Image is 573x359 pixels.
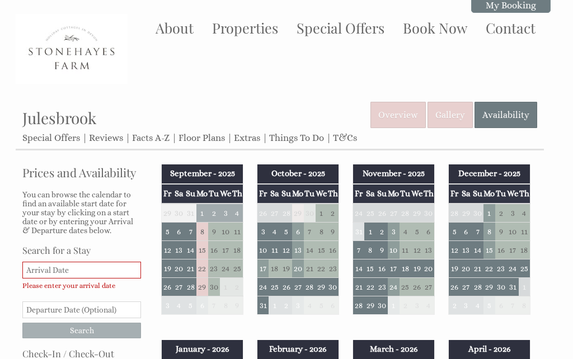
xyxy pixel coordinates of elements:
td: 25 [364,204,376,223]
td: 26 [411,278,423,296]
td: 20 [460,259,472,278]
td: 6 [292,223,304,241]
td: 14 [185,241,196,259]
td: 20 [292,259,304,278]
th: Tu [208,184,220,204]
td: 27 [460,278,472,296]
a: Book Now [403,18,467,37]
td: 15 [316,241,327,259]
td: 26 [257,204,269,223]
td: 5 [280,223,292,241]
th: Fr [353,184,365,204]
td: 3 [460,296,472,315]
th: Tu [304,184,316,204]
input: Search [22,323,141,338]
th: Mo [388,184,400,204]
td: 5 [449,223,461,241]
td: 1 [196,204,208,223]
td: 24 [507,259,519,278]
td: 6 [460,223,472,241]
td: 16 [376,259,388,278]
td: 5 [316,296,327,315]
td: 6 [423,223,435,241]
td: 27 [173,278,185,296]
th: Fr [449,184,461,204]
td: 18 [232,241,243,259]
td: 7 [208,296,220,315]
td: 23 [327,259,339,278]
td: 2 [208,204,220,223]
th: December - 2025 [449,164,530,183]
td: 2 [495,204,507,223]
td: 2 [376,223,388,241]
td: 31 [257,296,269,315]
td: 30 [208,278,220,296]
td: 7 [472,223,483,241]
td: 3 [257,223,269,241]
td: 5 [185,296,196,315]
td: 28 [304,278,316,296]
td: 27 [292,278,304,296]
td: 22 [364,278,376,296]
td: 4 [173,296,185,315]
td: 8 [519,296,530,315]
td: 17 [220,241,232,259]
td: 21 [472,259,483,278]
td: 24 [353,204,365,223]
td: 28 [400,204,411,223]
td: 26 [162,278,173,296]
td: 5 [162,223,173,241]
td: 23 [495,259,507,278]
td: 30 [304,204,316,223]
td: 19 [280,259,292,278]
td: 3 [292,296,304,315]
th: January - 2026 [162,340,243,359]
td: 17 [257,259,269,278]
td: 30 [173,204,185,223]
th: September - 2025 [162,164,243,183]
td: 3 [507,204,519,223]
th: October - 2025 [257,164,339,183]
a: Gallery [428,102,473,128]
td: 5 [483,296,495,315]
th: March - 2026 [353,340,435,359]
td: 8 [316,223,327,241]
a: Facts A-Z [132,133,170,143]
td: 12 [449,241,461,259]
td: 9 [208,223,220,241]
td: 19 [411,259,423,278]
td: 2 [400,296,411,315]
a: Reviews [89,133,123,143]
td: 14 [304,241,316,259]
th: Su [185,184,196,204]
th: Su [376,184,388,204]
td: 8 [364,241,376,259]
td: 8 [196,223,208,241]
a: Availability [475,102,537,128]
td: 21 [185,259,196,278]
td: 9 [495,223,507,241]
td: 1 [519,278,530,296]
th: We [507,184,519,204]
h3: Search for a Stay [22,244,141,256]
a: Properties [212,18,278,37]
td: 23 [376,278,388,296]
td: 7 [304,223,316,241]
td: 30 [376,296,388,315]
td: 22 [196,259,208,278]
td: 29 [411,204,423,223]
td: 12 [162,241,173,259]
th: Mo [292,184,304,204]
td: 29 [483,278,495,296]
a: Extras [234,133,260,143]
th: Th [519,184,530,204]
td: 28 [280,204,292,223]
a: Special Offers [297,18,384,37]
td: 18 [400,259,411,278]
td: 4 [269,223,280,241]
td: 16 [208,241,220,259]
td: 28 [353,296,365,315]
a: About [156,18,194,37]
td: 24 [220,259,232,278]
td: 21 [304,259,316,278]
